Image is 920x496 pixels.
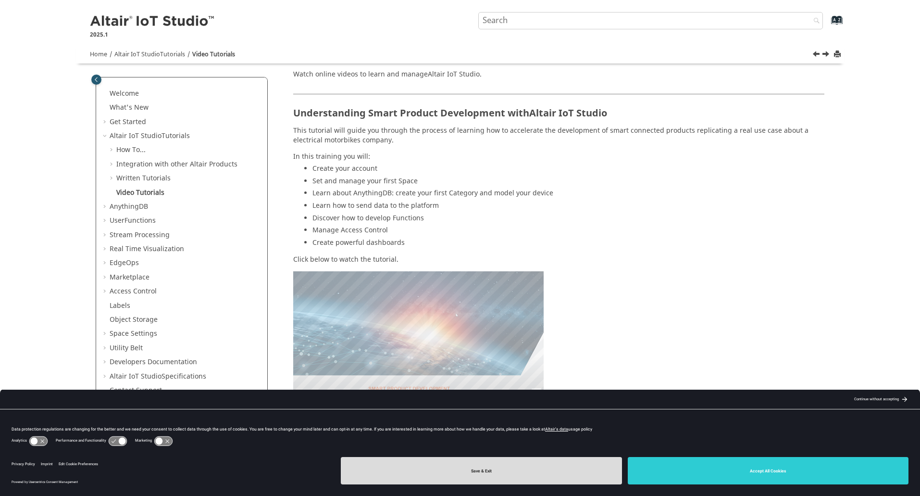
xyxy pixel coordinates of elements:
button: Search [801,12,828,31]
span: Altair IoT Studio [110,371,162,382]
span: Expand Space Settings [102,329,110,339]
a: Stream Processing [110,230,170,240]
span: Expand Stream Processing [102,230,110,240]
div: In this training you will: [293,152,824,251]
p: 2025.1 [90,30,216,39]
a: Altair IoT StudioTutorials [110,131,190,141]
a: Next topic: AnythingDB [823,50,831,61]
li: Learn about AnythingDB: create your first Category and model your device [312,189,824,201]
a: Marketplace [110,272,149,282]
span: Expand Marketplace [102,273,110,282]
li: Create powerful dashboards [312,238,824,251]
a: How To... [116,145,146,155]
img: smart_prod_development_preview.png [293,271,544,412]
a: Developers Documentation [110,357,197,367]
a: Integration with other Altair Products [116,159,237,169]
li: Set and manage your first Space [312,177,824,189]
a: Labels [110,301,130,311]
span: Functions [124,216,156,226]
span: Expand Developers Documentation [102,357,110,367]
a: Welcome [110,89,139,99]
button: Toggle publishing table of content [91,75,101,85]
span: Expand Utility Belt [102,343,110,353]
a: Access Control [110,286,157,296]
span: Expand Altair IoT StudioSpecifications [102,372,110,382]
nav: Table of Contents Container [89,45,274,412]
a: Space Settings [110,329,157,339]
span: Collapse Altair IoT StudioTutorials [102,131,110,141]
span: Expand EdgeOps [102,258,110,268]
span: Expand AnythingDB [102,202,110,212]
li: Discover how to develop Functions [312,214,824,226]
a: Altair IoT StudioSpecifications [110,371,206,382]
a: Contact Support [110,385,162,395]
p: Watch online videos to learn and manage . [293,70,824,79]
a: What's New [110,102,149,113]
a: Get Started [110,117,146,127]
button: Print this page [834,48,842,61]
span: Expand UserFunctions [102,216,110,226]
a: Previous topic: Create a Dashboard Using Data from AnythingDB [813,50,821,61]
a: EdgeOps [110,258,139,268]
span: Altair IoT Studio [110,131,162,141]
a: Written Tutorials [116,173,171,183]
span: Altair IoT Studio [529,106,607,120]
nav: Tools [75,41,845,64]
a: AnythingDB [110,202,148,212]
span: Expand Access Control [102,287,110,296]
span: Expand How To... [109,145,116,155]
a: Video Tutorials [192,50,235,59]
a: Real Time Visualization [110,244,184,254]
a: Object Storage [110,315,158,325]
img: Altair IoT Studio [90,14,216,29]
a: Home [90,50,107,59]
p: This tutorial will guide you through the process of learning how to accelerate the development of... [293,126,824,145]
span: Expand Written Tutorials [109,174,116,183]
a: Video Tutorials [116,188,164,198]
a: UserFunctions [110,216,156,226]
li: Create your account [312,164,824,177]
p: Click below to watch the tutorial. [293,255,824,265]
a: Utility Belt [110,343,143,353]
ul: Table of Contents [102,89,261,395]
a: Go to index terms page [816,20,837,30]
li: Learn how to send data to the platform [312,201,824,214]
span: Expand Integration with other Altair Products [109,160,116,169]
span: Expand Real Time Visualization [102,244,110,254]
a: Altair IoT StudioTutorials [114,50,185,59]
input: Search query [478,12,823,29]
h2: Understanding Smart Product Development with [293,94,824,123]
li: Manage Access Control [312,226,824,238]
span: Altair IoT Studio [114,50,160,59]
span: Expand Get Started [102,117,110,127]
